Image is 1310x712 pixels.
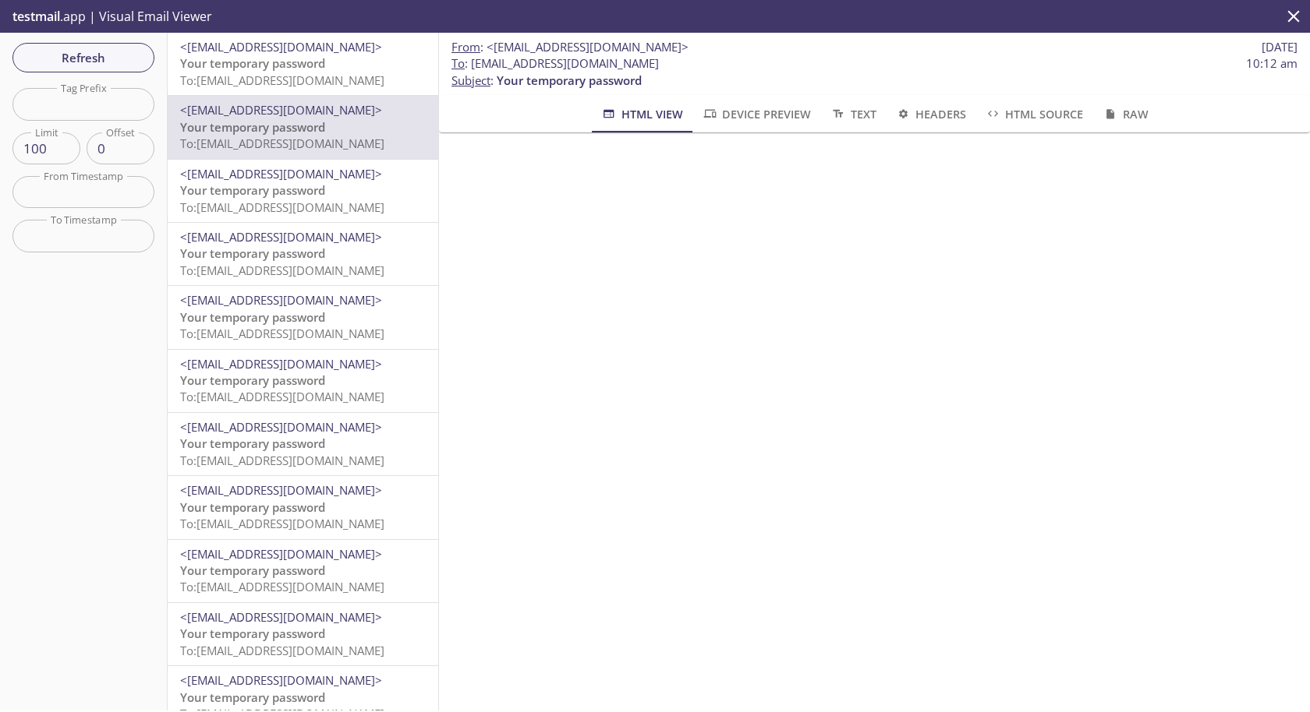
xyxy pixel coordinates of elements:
div: <[EMAIL_ADDRESS][DOMAIN_NAME]>Your temporary passwordTo:[EMAIL_ADDRESS][DOMAIN_NAME] [168,160,438,222]
div: <[EMAIL_ADDRESS][DOMAIN_NAME]>Your temporary passwordTo:[EMAIL_ADDRESS][DOMAIN_NAME] [168,476,438,538]
span: <[EMAIL_ADDRESS][DOMAIN_NAME]> [180,672,382,688]
span: To: [EMAIL_ADDRESS][DOMAIN_NAME] [180,389,384,404]
span: Device Preview [702,104,811,124]
div: <[EMAIL_ADDRESS][DOMAIN_NAME]>Your temporary passwordTo:[EMAIL_ADDRESS][DOMAIN_NAME] [168,540,438,602]
span: : [451,39,689,55]
span: <[EMAIL_ADDRESS][DOMAIN_NAME]> [180,356,382,372]
div: <[EMAIL_ADDRESS][DOMAIN_NAME]>Your temporary passwordTo:[EMAIL_ADDRESS][DOMAIN_NAME] [168,413,438,475]
span: [DATE] [1262,39,1298,55]
div: <[EMAIL_ADDRESS][DOMAIN_NAME]>Your temporary passwordTo:[EMAIL_ADDRESS][DOMAIN_NAME] [168,286,438,348]
div: <[EMAIL_ADDRESS][DOMAIN_NAME]>Your temporary passwordTo:[EMAIL_ADDRESS][DOMAIN_NAME] [168,223,438,285]
span: To: [EMAIL_ADDRESS][DOMAIN_NAME] [180,516,384,531]
span: <[EMAIL_ADDRESS][DOMAIN_NAME]> [180,229,382,245]
span: <[EMAIL_ADDRESS][DOMAIN_NAME]> [180,166,382,182]
span: Your temporary password [180,372,325,388]
div: <[EMAIL_ADDRESS][DOMAIN_NAME]>Your temporary passwordTo:[EMAIL_ADDRESS][DOMAIN_NAME] [168,96,438,158]
span: <[EMAIL_ADDRESS][DOMAIN_NAME]> [487,39,689,55]
button: Refresh [12,43,154,72]
span: To: [EMAIL_ADDRESS][DOMAIN_NAME] [180,199,384,215]
span: Your temporary password [180,245,325,261]
span: Your temporary password [180,119,325,135]
span: <[EMAIL_ADDRESS][DOMAIN_NAME]> [180,39,382,55]
div: <[EMAIL_ADDRESS][DOMAIN_NAME]>Your temporary passwordTo:[EMAIL_ADDRESS][DOMAIN_NAME] [168,350,438,412]
span: To: [EMAIL_ADDRESS][DOMAIN_NAME] [180,643,384,658]
span: To: [EMAIL_ADDRESS][DOMAIN_NAME] [180,453,384,468]
span: HTML View [600,104,682,124]
span: To [451,55,465,71]
span: To: [EMAIL_ADDRESS][DOMAIN_NAME] [180,579,384,594]
span: To: [EMAIL_ADDRESS][DOMAIN_NAME] [180,263,384,278]
span: Your temporary password [180,562,325,578]
span: From [451,39,480,55]
span: testmail [12,8,60,25]
span: To: [EMAIL_ADDRESS][DOMAIN_NAME] [180,326,384,341]
span: <[EMAIL_ADDRESS][DOMAIN_NAME]> [180,546,382,562]
span: Your temporary password [180,182,325,198]
span: <[EMAIL_ADDRESS][DOMAIN_NAME]> [180,102,382,118]
span: : [EMAIL_ADDRESS][DOMAIN_NAME] [451,55,659,72]
span: <[EMAIL_ADDRESS][DOMAIN_NAME]> [180,292,382,308]
span: Headers [895,104,966,124]
span: 10:12 am [1246,55,1298,72]
span: Raw [1102,104,1148,124]
span: To: [EMAIL_ADDRESS][DOMAIN_NAME] [180,136,384,151]
span: Text [830,104,876,124]
div: <[EMAIL_ADDRESS][DOMAIN_NAME]>Your temporary passwordTo:[EMAIL_ADDRESS][DOMAIN_NAME] [168,33,438,95]
span: HTML Source [985,104,1083,124]
span: <[EMAIL_ADDRESS][DOMAIN_NAME]> [180,419,382,435]
span: Subject [451,72,490,88]
span: Your temporary password [180,309,325,325]
span: Your temporary password [180,626,325,641]
span: Your temporary password [180,689,325,705]
span: Your temporary password [497,72,642,88]
span: Refresh [25,48,142,68]
p: : [451,55,1298,89]
span: Your temporary password [180,499,325,515]
span: <[EMAIL_ADDRESS][DOMAIN_NAME]> [180,482,382,498]
span: Your temporary password [180,435,325,451]
div: <[EMAIL_ADDRESS][DOMAIN_NAME]>Your temporary passwordTo:[EMAIL_ADDRESS][DOMAIN_NAME] [168,603,438,665]
span: <[EMAIL_ADDRESS][DOMAIN_NAME]> [180,609,382,625]
span: Your temporary password [180,55,325,71]
span: To: [EMAIL_ADDRESS][DOMAIN_NAME] [180,72,384,88]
